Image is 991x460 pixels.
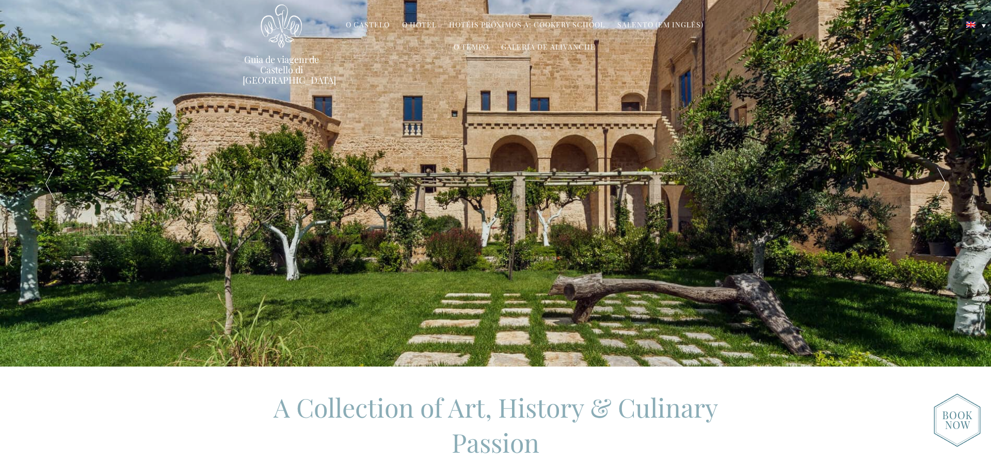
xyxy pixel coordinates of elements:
img: Castello di Ugento [261,4,302,48]
img: new-booknow.png [934,393,981,447]
img: English [966,22,976,28]
a: Hotéis próximos a: Cookery School [449,20,605,31]
a: Guia de viagem de Castello di [GEOGRAPHIC_DATA] [243,54,320,85]
a: O hotel [402,20,437,31]
a: O castelo [346,20,390,31]
a: Galeria de Alivanche [501,42,596,54]
span: A Collection of Art, History & Culinary Passion [274,390,718,459]
a: Salento (em inglês) [617,20,704,31]
a: O tempo [454,42,489,54]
